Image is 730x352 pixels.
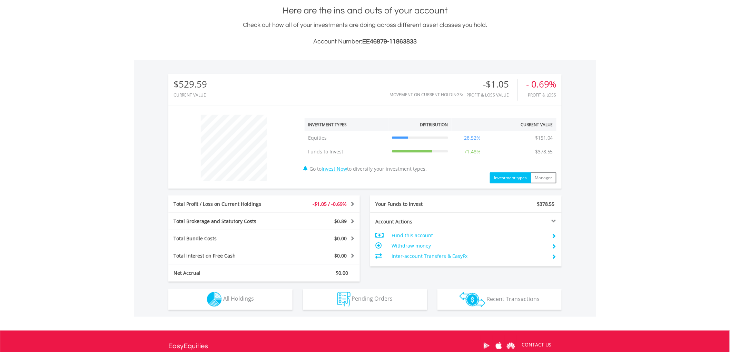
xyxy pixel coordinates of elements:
div: Total Interest on Free Cash [168,252,280,259]
div: Movement on Current Holdings: [389,92,463,97]
div: Check out how all of your investments are doing across different asset classes you hold. [168,20,562,47]
div: Your Funds to Invest [370,201,466,208]
span: All Holdings [223,295,254,303]
td: 28.52% [452,131,494,145]
div: - 0.69% [526,79,556,89]
button: Recent Transactions [437,289,562,310]
span: Pending Orders [352,295,393,303]
div: Profit & Loss Value [466,93,517,97]
td: 71.48% [452,145,494,159]
td: Funds to Invest [305,145,388,159]
div: $529.59 [174,79,207,89]
img: holdings-wht.png [207,292,222,307]
span: Recent Transactions [487,295,540,303]
button: Manager [531,172,556,183]
span: $0.00 [334,235,347,242]
button: All Holdings [168,289,293,310]
span: -$1.05 / -0.69% [313,201,347,207]
button: Pending Orders [303,289,427,310]
span: $0.00 [334,252,347,259]
div: CURRENT VALUE [174,93,207,97]
td: Equities [305,131,388,145]
span: $378.55 [537,201,555,207]
div: Distribution [420,122,448,128]
div: Total Bundle Costs [168,235,280,242]
h3: Account Number: [168,37,562,47]
button: Investment types [490,172,531,183]
h1: Here are the ins and outs of your account [168,4,562,17]
a: Invest Now [322,165,347,172]
span: $0.00 [336,270,348,276]
div: -$1.05 [466,79,517,89]
th: Investment Types [305,118,388,131]
div: Account Actions [370,218,466,225]
td: Withdraw money [392,241,546,251]
div: Net Accrual [168,270,280,276]
td: $151.04 [532,131,556,145]
div: Profit & Loss [526,93,556,97]
span: $0.89 [334,218,347,224]
div: Total Profit / Loss on Current Holdings [168,201,280,208]
td: Fund this account [392,230,546,241]
span: EE46879-11863833 [362,38,417,45]
img: pending_instructions-wht.png [337,292,351,307]
td: Inter-account Transfers & EasyFx [392,251,546,261]
td: $378.55 [532,145,556,159]
img: transactions-zar-wht.png [460,292,485,307]
div: Total Brokerage and Statutory Costs [168,218,280,225]
div: Go to to diversify your investment types. [299,111,562,183]
th: Current Value [493,118,556,131]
